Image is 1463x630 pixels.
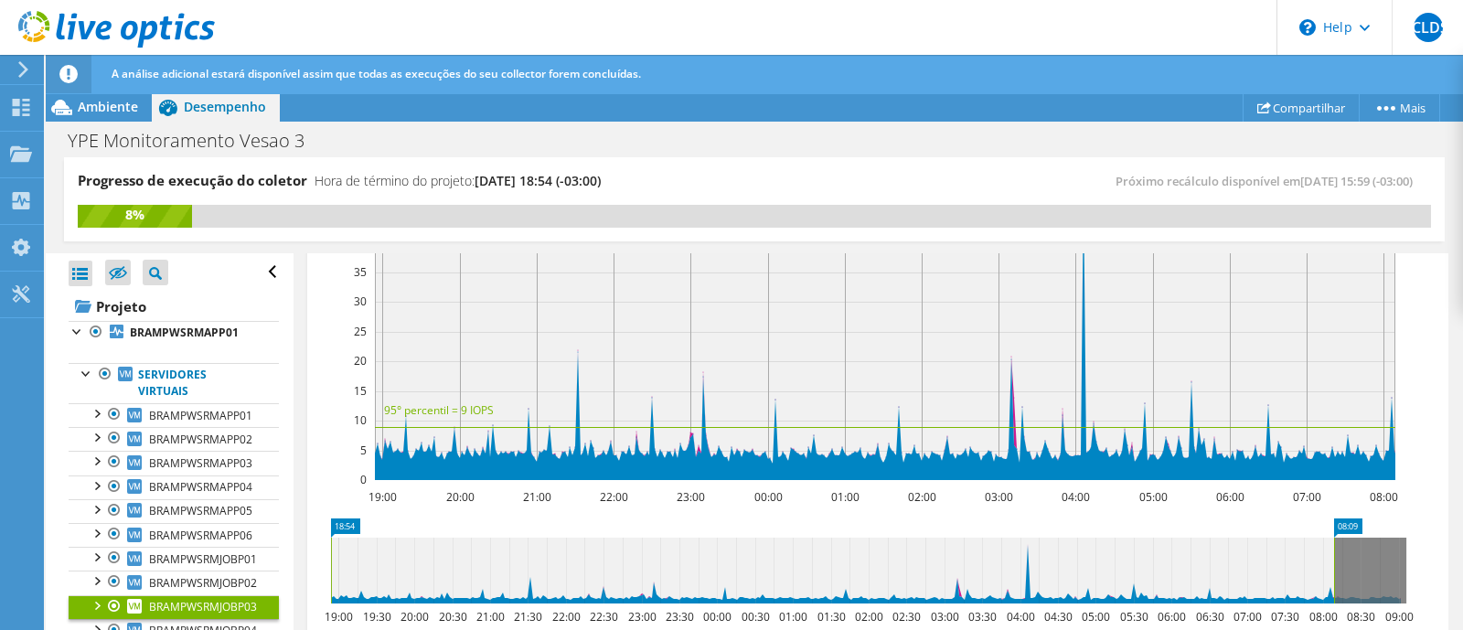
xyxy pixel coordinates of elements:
span: [DATE] 18:54 (-03:00) [475,172,601,189]
text: 23:00 [677,489,705,505]
text: 08:00 [1309,609,1338,625]
text: 20:00 [400,609,429,625]
a: BRAMPWSRMAPP01 [69,321,279,345]
text: 25 [354,324,367,339]
text: 07:00 [1293,489,1321,505]
div: 8% [78,205,192,225]
text: 04:00 [1062,489,1090,505]
text: 06:00 [1216,489,1244,505]
text: 05:00 [1082,609,1110,625]
a: BRAMPWSRMAPP03 [69,451,279,475]
span: BRAMPWSRMJOBP01 [149,551,257,567]
span: Próximo recálculo disponível em [1116,173,1422,189]
text: 21:00 [476,609,505,625]
span: BRAMPWSRMAPP05 [149,503,252,518]
svg: \n [1299,19,1316,36]
text: 5 [360,443,367,458]
text: 06:00 [1158,609,1186,625]
text: 01:00 [779,609,807,625]
span: BRAMPWSRMAPP04 [149,479,252,495]
text: 10 [354,412,367,428]
text: 07:30 [1271,609,1299,625]
a: BRAMPWSRMJOBP02 [69,571,279,594]
text: 02:00 [908,489,936,505]
span: BRAMPWSRMAPP02 [149,432,252,447]
text: 21:30 [514,609,542,625]
span: BRAMPWSRMAPP03 [149,455,252,471]
text: 07:00 [1233,609,1262,625]
text: 19:00 [368,489,397,505]
text: 05:30 [1120,609,1148,625]
h1: YPE Monitoramento Vesao 3 [59,131,333,151]
span: BRAMPWSRMAPP01 [149,408,252,423]
text: 08:30 [1347,609,1375,625]
text: 01:00 [831,489,860,505]
text: 03:30 [968,609,997,625]
text: 22:00 [552,609,581,625]
a: BRAMPWSRMAPP04 [69,475,279,499]
text: 05:00 [1139,489,1168,505]
text: 30 [354,294,367,309]
text: 0 [360,472,367,487]
span: Desempenho [184,98,266,115]
a: BRAMPWSRMJOBP03 [69,595,279,619]
text: 00:30 [742,609,770,625]
text: 03:00 [931,609,959,625]
a: Compartilhar [1243,93,1360,122]
text: 15 [354,383,367,399]
text: 03:00 [985,489,1013,505]
text: 04:30 [1044,609,1073,625]
text: 04:00 [1007,609,1035,625]
a: BRAMPWSRMAPP06 [69,523,279,547]
text: 00:00 [703,609,731,625]
b: BRAMPWSRMAPP01 [130,325,239,340]
span: BRAMPWSRMJOBP03 [149,599,257,614]
a: BRAMPWSRMAPP01 [69,403,279,427]
text: 06:30 [1196,609,1224,625]
text: 20:30 [439,609,467,625]
text: 23:00 [628,609,657,625]
a: BRAMPWSRMAPP02 [69,427,279,451]
a: BRAMPWSRMAPP05 [69,499,279,523]
text: 02:30 [892,609,921,625]
text: 21:00 [523,489,551,505]
text: 20:00 [446,489,475,505]
a: Servidores virtuais [69,363,279,403]
a: Mais [1359,93,1440,122]
text: 08:00 [1370,489,1398,505]
span: BRAMPWSRMAPP06 [149,528,252,543]
text: 35 [354,264,367,280]
text: 95° percentil = 9 IOPS [384,402,494,418]
text: 19:00 [325,609,353,625]
text: 19:30 [363,609,391,625]
h4: Hora de término do projeto: [315,171,601,191]
span: JCLDS [1414,13,1443,42]
span: BRAMPWSRMJOBP02 [149,575,257,591]
span: [DATE] 15:59 (-03:00) [1300,173,1413,189]
text: 02:00 [855,609,883,625]
text: 09:00 [1385,609,1414,625]
a: BRAMPWSRMJOBP01 [69,547,279,571]
text: 22:30 [590,609,618,625]
text: 20 [354,353,367,368]
a: Projeto [69,292,279,321]
text: 22:00 [600,489,628,505]
text: 00:00 [754,489,783,505]
span: Ambiente [78,98,138,115]
text: 23:30 [666,609,694,625]
span: A análise adicional estará disponível assim que todas as execuções do seu collector forem concluí... [112,66,641,81]
text: 01:30 [817,609,846,625]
